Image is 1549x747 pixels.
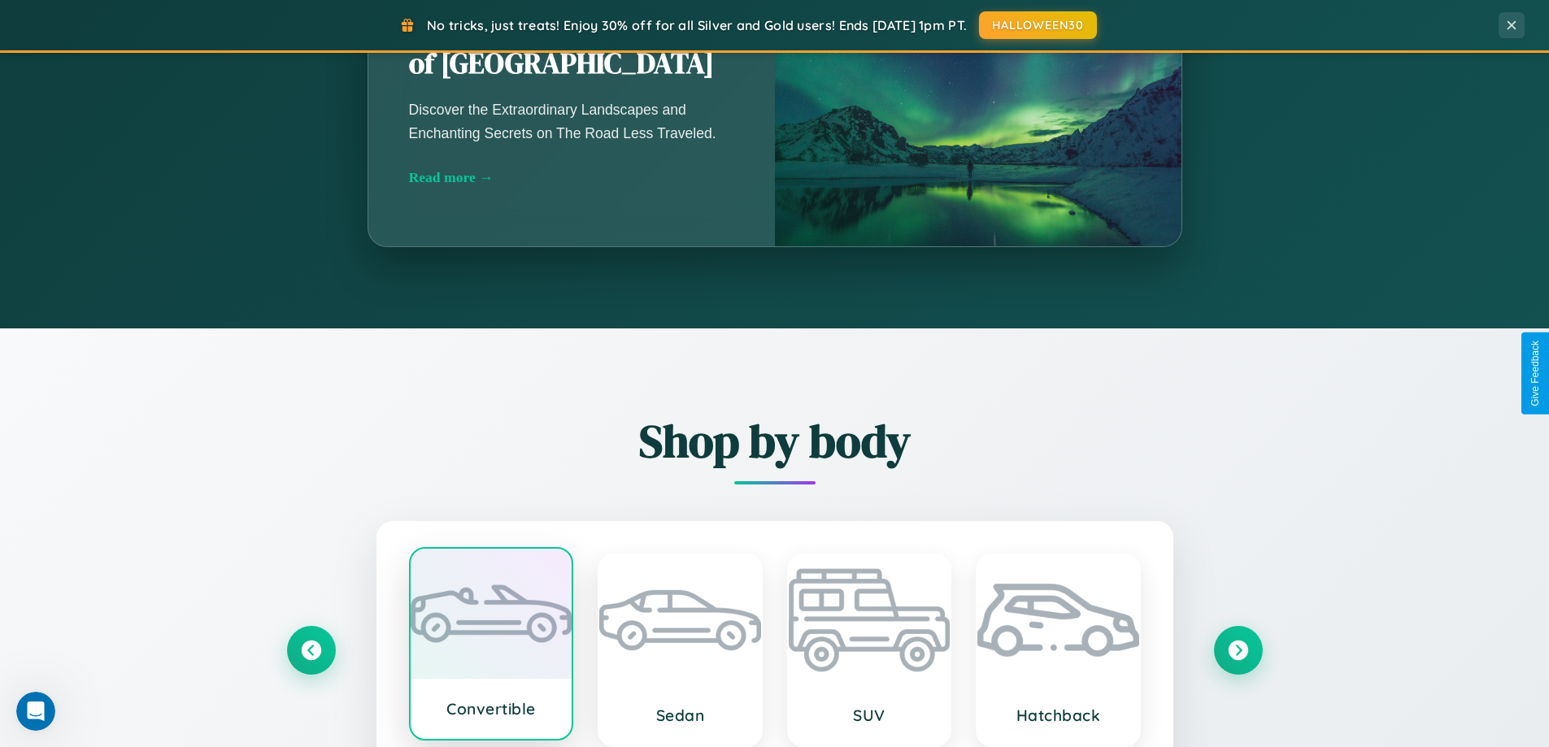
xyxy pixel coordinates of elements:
[616,706,745,725] h3: Sedan
[994,706,1123,725] h3: Hatchback
[1529,341,1541,406] div: Give Feedback
[16,692,55,731] iframe: Intercom live chat
[427,17,967,33] span: No tricks, just treats! Enjoy 30% off for all Silver and Gold users! Ends [DATE] 1pm PT.
[409,169,734,186] div: Read more →
[409,8,734,83] h2: Unearthing the Mystique of [GEOGRAPHIC_DATA]
[979,11,1097,39] button: HALLOWEEN30
[409,98,734,144] p: Discover the Extraordinary Landscapes and Enchanting Secrets on The Road Less Traveled.
[287,410,1263,472] h2: Shop by body
[805,706,934,725] h3: SUV
[427,699,556,719] h3: Convertible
